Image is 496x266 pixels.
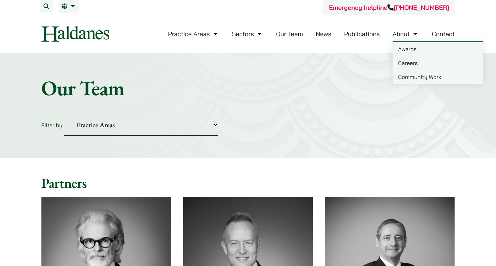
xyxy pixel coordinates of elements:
a: EN [62,3,77,9]
a: Community Work [393,70,483,84]
a: Emergency helpline[PHONE_NUMBER] [329,3,449,11]
a: News [316,30,331,38]
label: Filter by [41,122,63,129]
a: Contact [432,30,455,38]
a: Publications [344,30,380,38]
a: Awards [393,42,483,56]
a: Sectors [232,30,263,38]
a: Careers [393,56,483,70]
img: Logo of Haldanes [41,26,109,42]
h2: Partners [41,175,455,191]
h1: Our Team [41,75,455,100]
a: Practice Areas [168,30,219,38]
a: About [393,30,419,38]
a: Our Team [276,30,303,38]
